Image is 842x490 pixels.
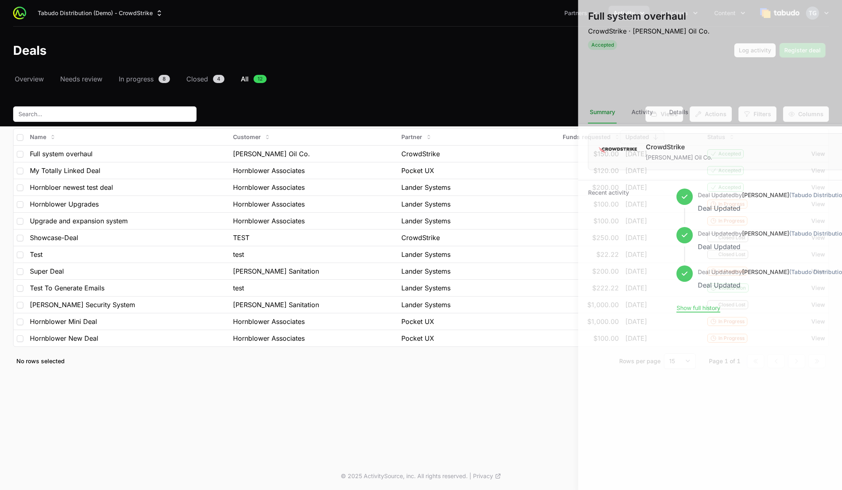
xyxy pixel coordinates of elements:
img: CrowdStrike [598,142,638,158]
h1: Full system overhaul [588,10,710,23]
p: [PERSON_NAME] Oil Co. [646,153,712,162]
div: Summary [588,101,617,124]
h1: CrowdStrike [646,142,712,152]
dt: Recent activity [588,189,667,312]
div: Details [668,101,690,124]
span: Deal Updated [698,230,735,237]
span: Deal Updated [698,268,735,275]
button: Show full history [677,304,720,312]
div: Activity [630,101,654,124]
span: Deal Updated [698,191,735,198]
p: CrowdStrike · [PERSON_NAME] Oil Co. [588,26,710,36]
